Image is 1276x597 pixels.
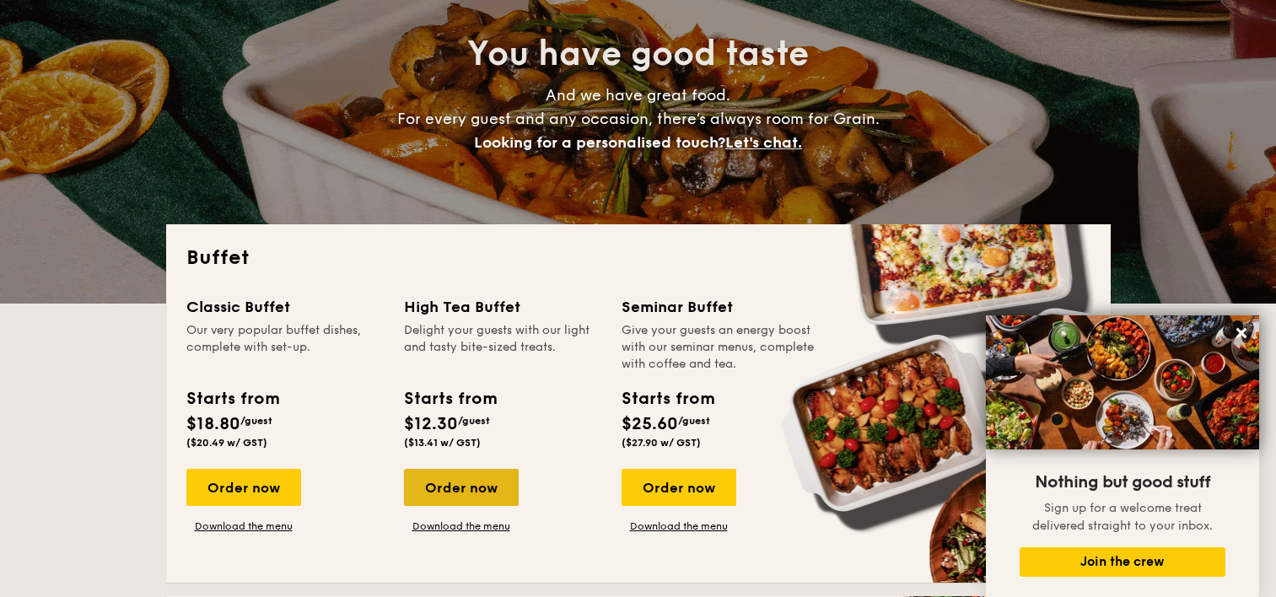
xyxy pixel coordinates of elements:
span: Looking for a personalised touch? [474,133,725,152]
span: $18.80 [186,414,240,434]
div: Order now [404,469,519,506]
img: DSC07876-Edit02-Large.jpeg [986,315,1259,449]
div: Order now [622,469,736,506]
span: ($13.41 w/ GST) [404,437,481,449]
div: Starts from [622,386,713,411]
a: Download the menu [404,519,519,533]
span: Sign up for a welcome treat delivered straight to your inbox. [1032,501,1213,533]
div: Give your guests an energy boost with our seminar menus, complete with coffee and tea. [622,322,819,373]
span: Nothing but good stuff [1035,472,1210,492]
div: Classic Buffet [186,295,384,319]
a: Download the menu [622,519,736,533]
span: And we have great food. For every guest and any occasion, there’s always room for Grain. [397,86,880,152]
div: Starts from [404,386,496,411]
span: Let's chat. [725,133,802,152]
span: /guest [458,415,490,427]
span: ($20.49 w/ GST) [186,437,267,449]
div: High Tea Buffet [404,295,601,319]
div: Seminar Buffet [622,295,819,319]
button: Join the crew [1020,547,1225,577]
div: Our very popular buffet dishes, complete with set-up. [186,322,384,373]
span: /guest [240,415,272,427]
h2: Buffet [186,245,1090,272]
span: /guest [678,415,710,427]
span: $12.30 [404,414,458,434]
button: Close [1228,320,1255,347]
div: Starts from [186,386,278,411]
div: Delight your guests with our light and tasty bite-sized treats. [404,322,601,373]
div: Order now [186,469,301,506]
span: You have good taste [467,34,809,74]
a: Download the menu [186,519,301,533]
span: ($27.90 w/ GST) [622,437,701,449]
span: $25.60 [622,414,678,434]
